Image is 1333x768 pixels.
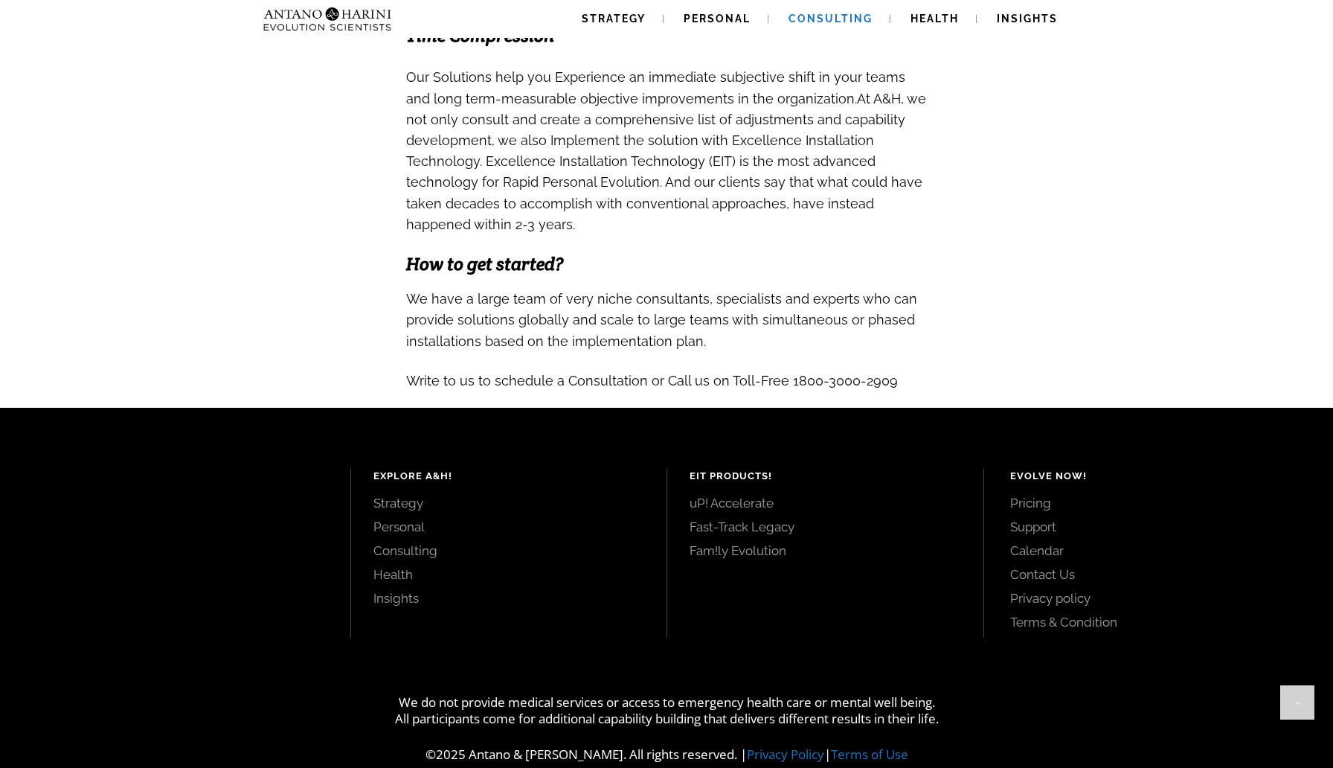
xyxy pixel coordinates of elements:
span: Our Solutions help you Experience an immediate subjective shift in your teams and long term-measu... [406,69,905,106]
a: Fast-Track Legacy [690,519,961,535]
h4: Evolve Now! [1010,469,1300,484]
a: Strategy [373,495,645,511]
span: At A&H, we not only consult and create a comprehensive list of adjustments and capability develop... [406,91,926,232]
span: Write to us to schedule a Consultation or Call us on Toll-Free 1800-3000-2909 [406,373,898,388]
a: Contact Us [1010,566,1300,583]
span: How to get started? [406,252,563,275]
a: Privacy policy [1010,590,1300,607]
a: Health [373,566,645,583]
h4: EIT Products! [690,469,961,484]
a: Personal [373,519,645,535]
a: Pricing [1010,495,1300,511]
span: Consulting [788,13,873,25]
span: Insights [997,13,1058,25]
a: Insights [373,590,645,607]
a: Consulting [373,543,645,559]
a: Terms & Condition [1010,614,1300,630]
a: Terms of Use [831,746,908,763]
span: Health [910,13,959,25]
a: Privacy Policy [747,746,824,763]
span: Strategy [582,13,646,25]
h4: Explore A&H! [373,469,645,484]
a: uP! Accelerate [690,495,961,511]
span: We have a large team of very niche consultants, specialists and experts who can provide solutions... [406,291,917,348]
a: Fam!ly Evolution [690,543,961,559]
span: Personal [684,13,751,25]
a: Calendar [1010,543,1300,559]
a: Support [1010,519,1300,535]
